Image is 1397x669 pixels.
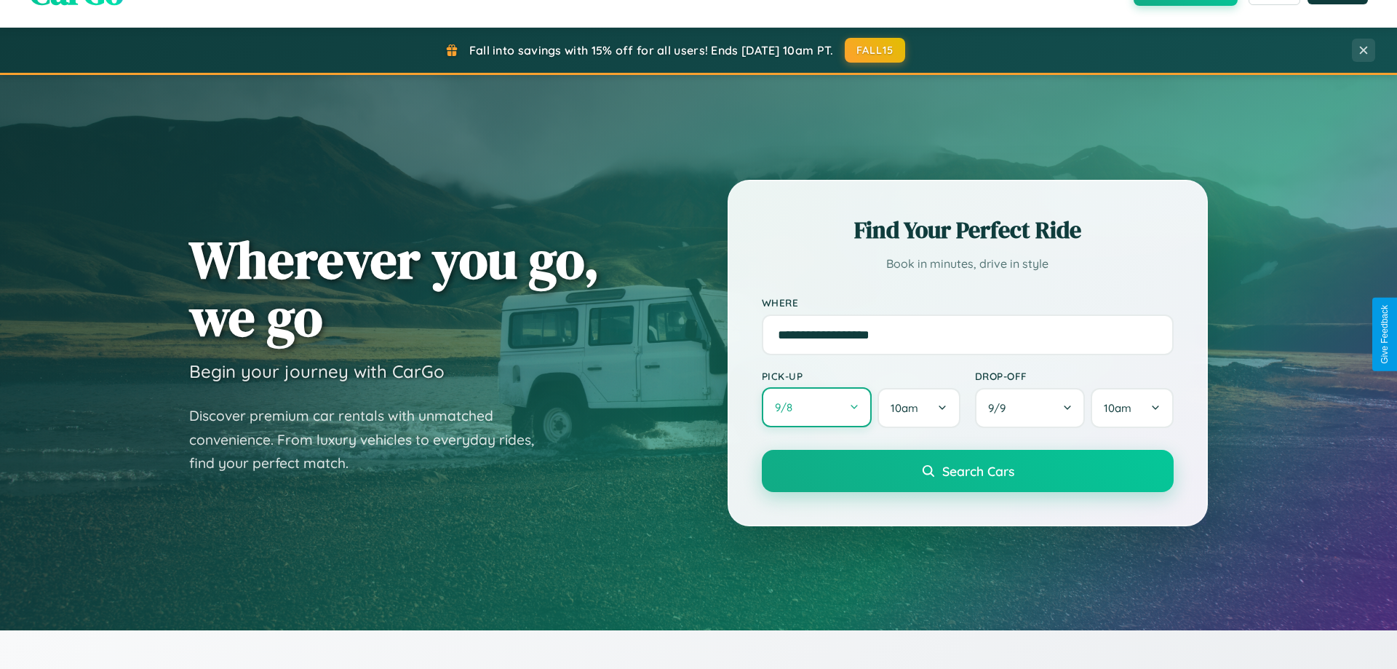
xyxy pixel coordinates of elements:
label: Pick-up [762,370,960,382]
div: Give Feedback [1380,305,1390,364]
h3: Begin your journey with CarGo [189,360,445,382]
h2: Find Your Perfect Ride [762,214,1174,246]
span: 9 / 8 [775,400,800,414]
span: Search Cars [943,463,1015,479]
p: Book in minutes, drive in style [762,253,1174,274]
span: 10am [891,401,919,415]
label: Drop-off [975,370,1174,382]
h1: Wherever you go, we go [189,231,600,346]
button: Search Cars [762,450,1174,492]
p: Discover premium car rentals with unmatched convenience. From luxury vehicles to everyday rides, ... [189,404,553,475]
label: Where [762,296,1174,309]
span: 10am [1105,401,1132,415]
button: FALL15 [845,38,906,63]
button: 9/9 [975,388,1086,428]
span: 9 / 9 [988,401,1013,415]
button: 9/8 [762,387,872,427]
button: 10am [1091,388,1174,428]
button: 10am [878,388,960,428]
span: Fall into savings with 15% off for all users! Ends [DATE] 10am PT. [469,43,834,58]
